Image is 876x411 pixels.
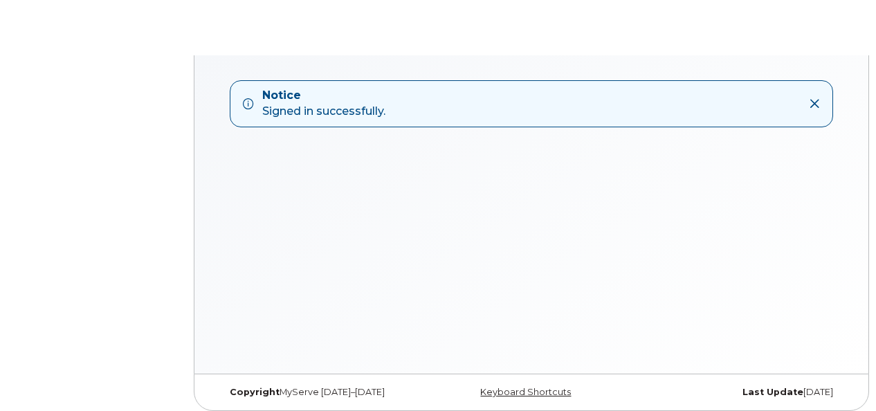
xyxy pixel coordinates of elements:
[635,387,843,398] div: [DATE]
[742,387,803,397] strong: Last Update
[480,387,571,397] a: Keyboard Shortcuts
[230,387,280,397] strong: Copyright
[262,88,385,120] div: Signed in successfully.
[262,88,385,104] strong: Notice
[219,387,428,398] div: MyServe [DATE]–[DATE]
